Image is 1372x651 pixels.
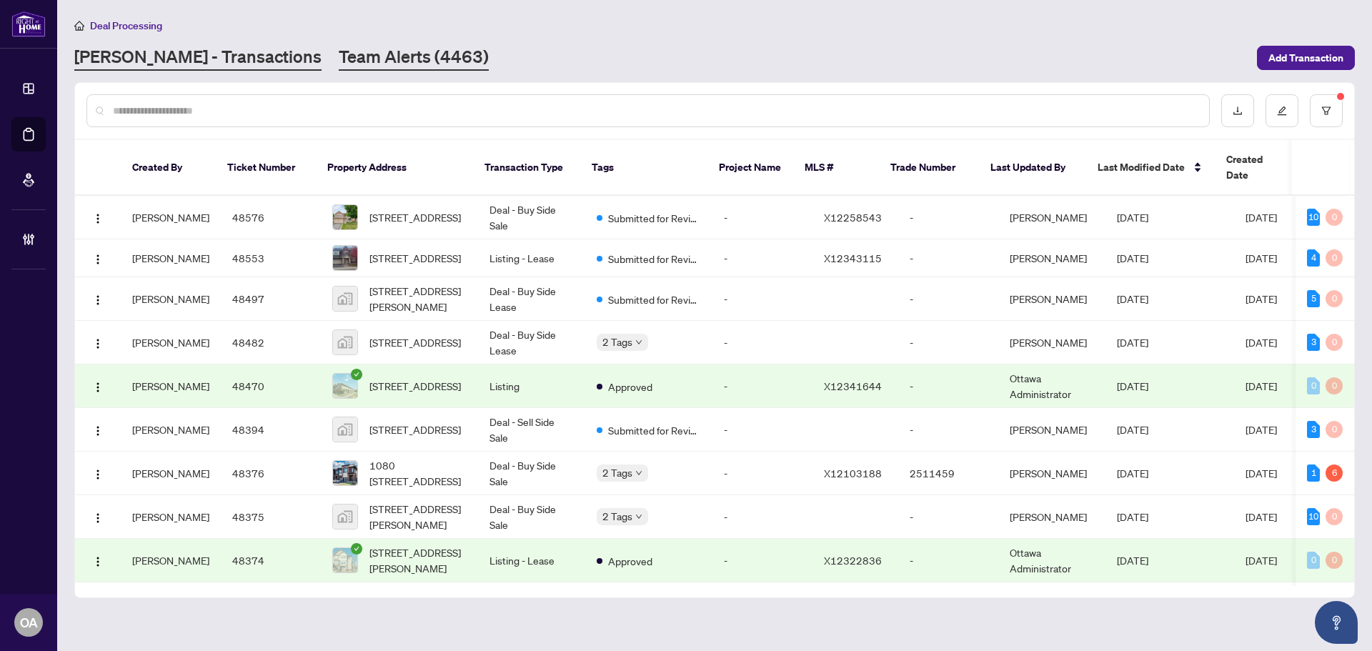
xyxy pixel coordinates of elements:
[1321,106,1331,116] span: filter
[86,374,109,397] button: Logo
[998,495,1105,539] td: [PERSON_NAME]
[92,382,104,393] img: Logo
[333,505,357,529] img: thumbnail-img
[92,294,104,306] img: Logo
[979,140,1086,196] th: Last Updated By
[1266,94,1298,127] button: edit
[86,331,109,354] button: Logo
[712,196,812,239] td: -
[712,452,812,495] td: -
[898,239,998,277] td: -
[1326,464,1343,482] div: 6
[369,283,467,314] span: [STREET_ADDRESS][PERSON_NAME]
[998,321,1105,364] td: [PERSON_NAME]
[369,422,461,437] span: [STREET_ADDRESS]
[1246,423,1277,436] span: [DATE]
[86,418,109,441] button: Logo
[1326,421,1343,438] div: 0
[824,554,882,567] span: X12322836
[998,539,1105,582] td: Ottawa Administrator
[92,556,104,567] img: Logo
[74,45,322,71] a: [PERSON_NAME] - Transactions
[712,364,812,408] td: -
[1117,423,1148,436] span: [DATE]
[339,45,489,71] a: Team Alerts (4463)
[478,239,585,277] td: Listing - Lease
[1246,467,1277,479] span: [DATE]
[369,457,467,489] span: 1080 [STREET_ADDRESS]
[1277,106,1287,116] span: edit
[1257,46,1355,70] button: Add Transaction
[1246,510,1277,523] span: [DATE]
[92,213,104,224] img: Logo
[608,553,652,569] span: Approved
[86,505,109,528] button: Logo
[1326,209,1343,226] div: 0
[92,338,104,349] img: Logo
[92,469,104,480] img: Logo
[1117,554,1148,567] span: [DATE]
[707,140,793,196] th: Project Name
[369,250,461,266] span: [STREET_ADDRESS]
[1246,379,1277,392] span: [DATE]
[86,549,109,572] button: Logo
[333,205,357,229] img: thumbnail-img
[1326,377,1343,394] div: 0
[333,374,357,398] img: thumbnail-img
[1307,464,1320,482] div: 1
[132,510,209,523] span: [PERSON_NAME]
[1086,140,1215,196] th: Last Modified Date
[333,330,357,354] img: thumbnail-img
[333,246,357,270] img: thumbnail-img
[1233,106,1243,116] span: download
[221,364,321,408] td: 48470
[793,140,879,196] th: MLS #
[86,247,109,269] button: Logo
[121,140,216,196] th: Created By
[316,140,473,196] th: Property Address
[898,452,998,495] td: 2511459
[221,321,321,364] td: 48482
[608,292,701,307] span: Submitted for Review
[86,462,109,484] button: Logo
[369,545,467,576] span: [STREET_ADDRESS][PERSON_NAME]
[998,408,1105,452] td: [PERSON_NAME]
[602,508,632,525] span: 2 Tags
[712,321,812,364] td: -
[478,277,585,321] td: Deal - Buy Side Lease
[580,140,707,196] th: Tags
[1307,249,1320,267] div: 4
[1246,252,1277,264] span: [DATE]
[1117,292,1148,305] span: [DATE]
[635,339,642,346] span: down
[11,11,46,37] img: logo
[132,292,209,305] span: [PERSON_NAME]
[898,196,998,239] td: -
[1117,336,1148,349] span: [DATE]
[898,408,998,452] td: -
[1307,421,1320,438] div: 3
[216,140,316,196] th: Ticket Number
[1326,552,1343,569] div: 0
[1117,467,1148,479] span: [DATE]
[1326,290,1343,307] div: 0
[898,539,998,582] td: -
[132,211,209,224] span: [PERSON_NAME]
[1307,209,1320,226] div: 10
[333,548,357,572] img: thumbnail-img
[1246,211,1277,224] span: [DATE]
[221,539,321,582] td: 48374
[1117,510,1148,523] span: [DATE]
[998,277,1105,321] td: [PERSON_NAME]
[1246,554,1277,567] span: [DATE]
[221,452,321,495] td: 48376
[478,495,585,539] td: Deal - Buy Side Sale
[898,364,998,408] td: -
[1268,46,1343,69] span: Add Transaction
[824,211,882,224] span: X12258543
[898,495,998,539] td: -
[221,239,321,277] td: 48553
[635,513,642,520] span: down
[333,417,357,442] img: thumbnail-img
[132,252,209,264] span: [PERSON_NAME]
